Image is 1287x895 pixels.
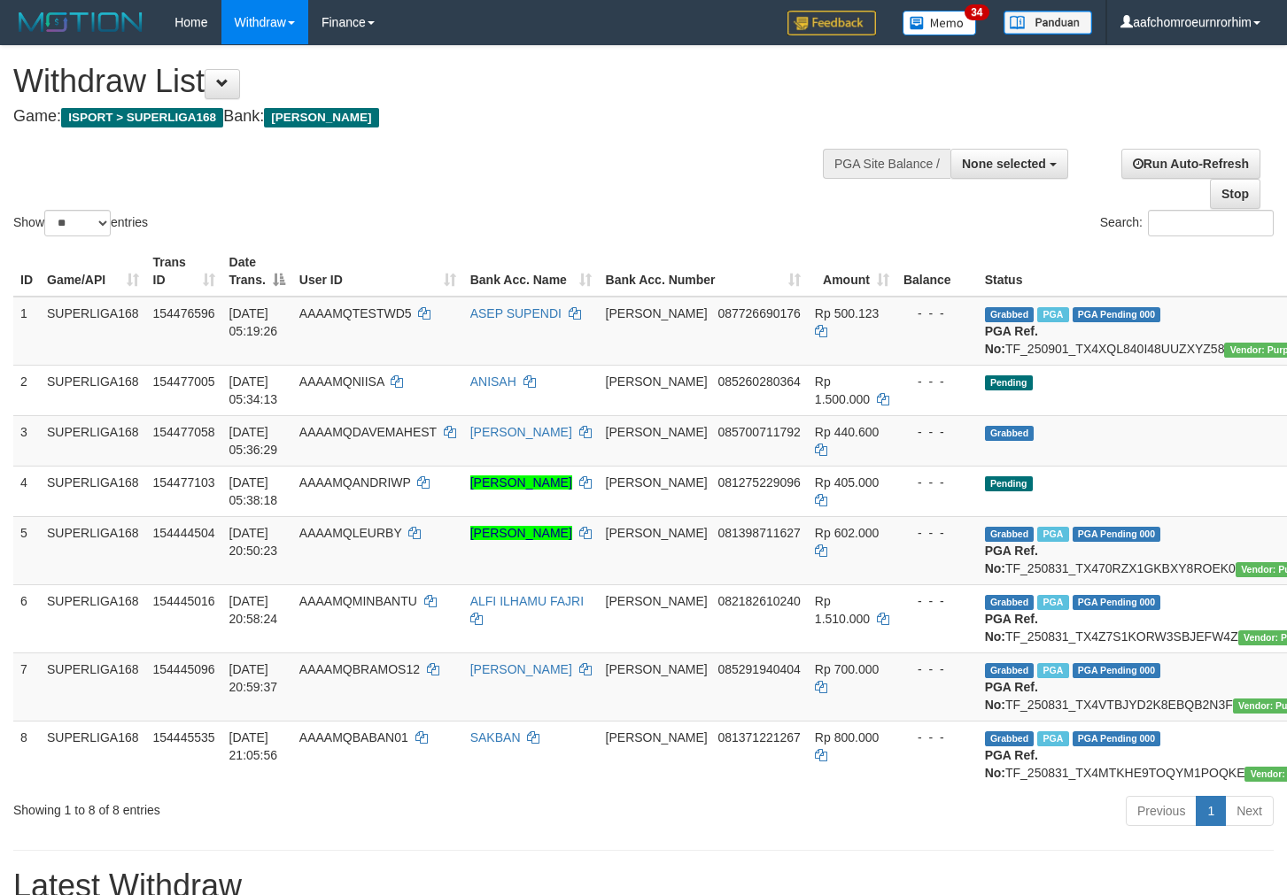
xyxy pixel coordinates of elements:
td: SUPERLIGA168 [40,415,146,466]
th: Bank Acc. Name: activate to sort column ascending [463,246,599,297]
a: Run Auto-Refresh [1121,149,1260,179]
span: AAAAMQBABAN01 [299,730,408,745]
span: [DATE] 05:38:18 [229,475,278,507]
a: ALFI ILHAMU FAJRI [470,594,584,608]
span: [PERSON_NAME] [264,108,378,127]
span: [DATE] 05:36:29 [229,425,278,457]
th: Bank Acc. Number: activate to sort column ascending [599,246,808,297]
span: [DATE] 20:58:24 [229,594,278,626]
td: SUPERLIGA168 [40,365,146,415]
span: 154445096 [153,662,215,676]
span: Rp 440.600 [815,425,879,439]
span: AAAAMQMINBANTU [299,594,417,608]
span: Rp 500.123 [815,306,879,320]
span: Copy 085260280364 to clipboard [717,374,800,389]
div: - - - [903,660,971,678]
span: AAAAMQDAVEMAHEST [299,425,437,439]
select: Showentries [44,210,111,236]
td: SUPERLIGA168 [40,516,146,584]
span: AAAAMQBRAMOS12 [299,662,420,676]
span: Marked by aafheankoy [1037,595,1068,610]
div: - - - [903,305,971,322]
span: Copy 085291940404 to clipboard [717,662,800,676]
div: PGA Site Balance / [823,149,950,179]
a: Previous [1126,796,1197,826]
span: PGA Pending [1073,527,1161,542]
a: [PERSON_NAME] [470,526,572,540]
span: AAAAMQLEURBY [299,526,402,540]
td: 8 [13,721,40,789]
th: User ID: activate to sort column ascending [292,246,463,297]
span: PGA Pending [1073,307,1161,322]
img: Button%20Memo.svg [903,11,977,35]
a: Stop [1210,179,1260,209]
th: Trans ID: activate to sort column ascending [146,246,222,297]
span: [PERSON_NAME] [606,594,708,608]
th: Amount: activate to sort column ascending [808,246,896,297]
span: PGA Pending [1073,663,1161,678]
td: SUPERLIGA168 [40,466,146,516]
span: AAAAMQANDRIWP [299,475,411,490]
span: Marked by aafheankoy [1037,731,1068,746]
span: Rp 1.510.000 [815,594,870,626]
span: [DATE] 20:59:37 [229,662,278,694]
span: 154477005 [153,374,215,389]
div: - - - [903,524,971,542]
img: MOTION_logo.png [13,9,148,35]
a: Next [1225,796,1274,826]
span: Pending [985,476,1033,491]
a: [PERSON_NAME] [470,425,572,439]
b: PGA Ref. No: [985,544,1038,575]
span: Copy 085700711792 to clipboard [717,425,800,439]
span: PGA Pending [1073,595,1161,610]
td: SUPERLIGA168 [40,584,146,652]
th: Date Trans.: activate to sort column descending [222,246,292,297]
span: Rp 602.000 [815,526,879,540]
span: Marked by aafounsreynich [1037,527,1068,542]
span: [PERSON_NAME] [606,306,708,320]
span: [PERSON_NAME] [606,475,708,490]
div: - - - [903,373,971,390]
span: PGA Pending [1073,731,1161,746]
span: 154476596 [153,306,215,320]
td: 5 [13,516,40,584]
a: ASEP SUPENDI [470,306,562,320]
span: Rp 1.500.000 [815,374,870,406]
span: Marked by aafheankoy [1037,663,1068,678]
span: 154477058 [153,425,215,439]
a: [PERSON_NAME] [470,475,572,490]
td: SUPERLIGA168 [40,297,146,366]
h1: Withdraw List [13,64,841,99]
span: [DATE] 20:50:23 [229,526,278,558]
div: - - - [903,423,971,441]
span: 154445535 [153,730,215,745]
td: 1 [13,297,40,366]
label: Show entries [13,210,148,236]
span: AAAAMQTESTWD5 [299,306,412,320]
span: Rp 700.000 [815,662,879,676]
span: 34 [965,4,989,20]
a: ANISAH [470,374,516,389]
span: Pending [985,375,1033,390]
b: PGA Ref. No: [985,324,1038,356]
span: [DATE] 05:34:13 [229,374,278,406]
span: 154445016 [153,594,215,608]
div: - - - [903,474,971,491]
div: Showing 1 to 8 of 8 entries [13,794,523,819]
span: [PERSON_NAME] [606,526,708,540]
td: 7 [13,652,40,721]
a: 1 [1196,796,1226,826]
td: 4 [13,466,40,516]
span: Copy 087726690176 to clipboard [717,306,800,320]
span: Marked by aafmaleo [1037,307,1068,322]
span: Rp 405.000 [815,475,879,490]
td: SUPERLIGA168 [40,652,146,721]
img: Feedback.jpg [787,11,876,35]
span: Copy 081398711627 to clipboard [717,526,800,540]
span: [PERSON_NAME] [606,374,708,389]
b: PGA Ref. No: [985,748,1038,780]
span: Grabbed [985,307,1035,322]
span: [PERSON_NAME] [606,730,708,745]
span: Grabbed [985,595,1035,610]
th: ID [13,246,40,297]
